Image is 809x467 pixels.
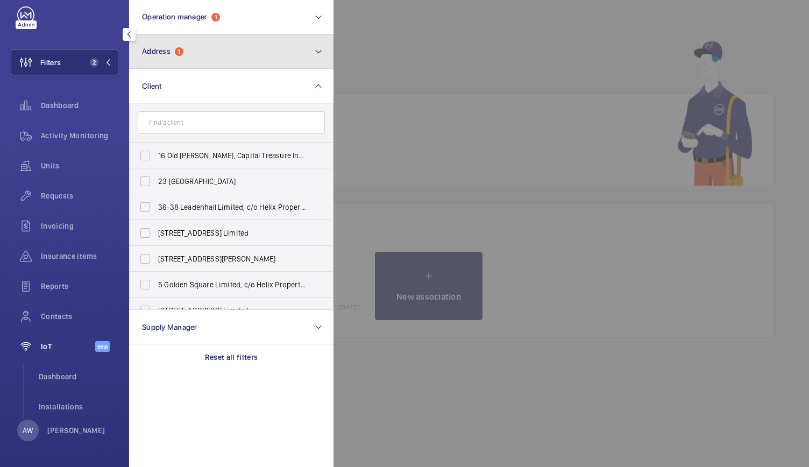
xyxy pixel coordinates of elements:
[41,251,118,261] span: Insurance items
[41,130,118,141] span: Activity Monitoring
[41,281,118,292] span: Reports
[95,341,110,352] span: Beta
[39,371,118,382] span: Dashboard
[41,160,118,171] span: Units
[23,425,33,436] p: AW
[90,58,98,67] span: 2
[41,311,118,322] span: Contacts
[41,100,118,111] span: Dashboard
[41,341,95,352] span: IoT
[40,57,61,68] span: Filters
[39,401,118,412] span: Installations
[41,221,118,231] span: Invoicing
[11,49,118,75] button: Filters2
[47,425,105,436] p: [PERSON_NAME]
[41,190,118,201] span: Requests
